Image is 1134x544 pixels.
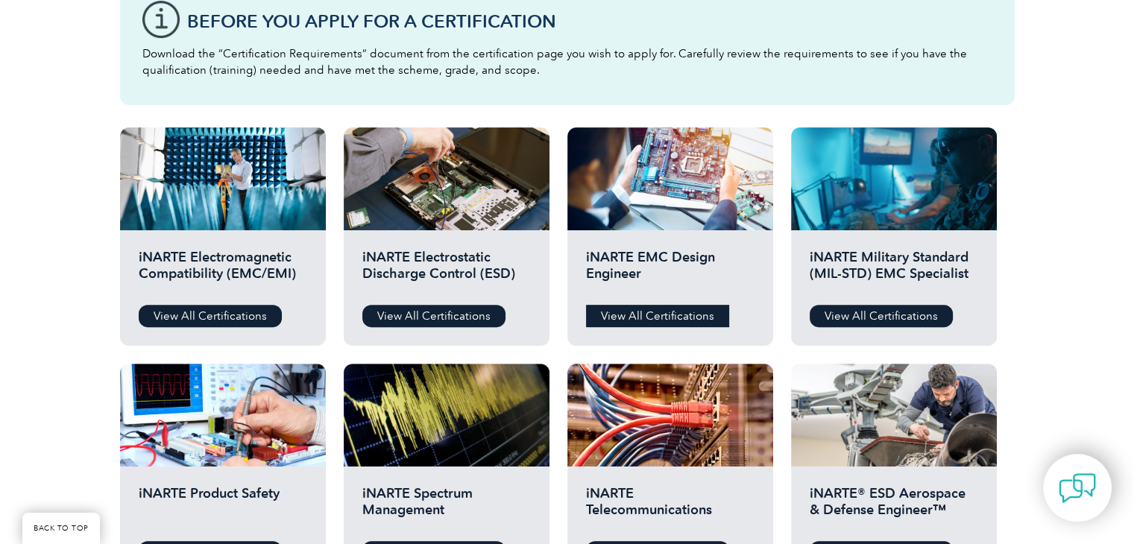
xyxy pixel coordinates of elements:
a: BACK TO TOP [22,513,100,544]
h2: iNARTE Military Standard (MIL-STD) EMC Specialist [810,249,978,294]
a: View All Certifications [810,305,953,327]
h2: iNARTE EMC Design Engineer [586,249,755,294]
h2: iNARTE Electrostatic Discharge Control (ESD) [362,249,531,294]
h2: iNARTE Product Safety [139,485,307,530]
h2: iNARTE® ESD Aerospace & Defense Engineer™ [810,485,978,530]
h3: Before You Apply For a Certification [187,12,992,31]
a: View All Certifications [586,305,729,327]
h2: iNARTE Spectrum Management [362,485,531,530]
h2: iNARTE Electromagnetic Compatibility (EMC/EMI) [139,249,307,294]
img: contact-chat.png [1059,469,1096,507]
h2: iNARTE Telecommunications [586,485,755,530]
a: View All Certifications [139,305,282,327]
a: View All Certifications [362,305,505,327]
p: Download the “Certification Requirements” document from the certification page you wish to apply ... [142,45,992,78]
